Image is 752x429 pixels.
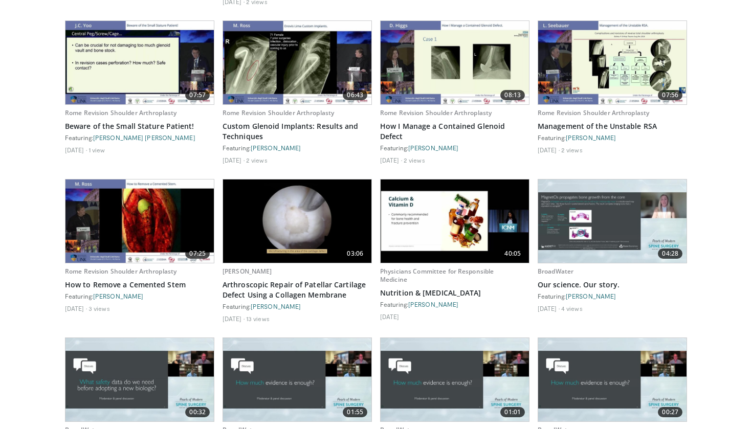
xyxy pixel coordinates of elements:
a: Our science. Our story. [538,280,687,290]
a: [PERSON_NAME] [93,292,143,300]
div: Featuring: [538,292,687,300]
a: [PERSON_NAME] [PERSON_NAME] [93,134,195,141]
a: Rome Revision Shoulder Arthroplasty [65,267,176,276]
span: 08:13 [500,90,525,100]
span: 03:06 [343,249,367,259]
img: 29993708-0b08-4dd4-944f-fce6f1ec679e.620x360_q85_upscale.jpg [65,179,214,263]
img: fe8b77a8-caa9-4004-a603-bb84b2bbb554.620x360_q85_upscale.jpg [223,338,371,421]
span: 00:27 [658,407,682,417]
div: Featuring: [65,133,214,142]
li: [DATE] [65,146,87,154]
a: [PERSON_NAME] [251,303,301,310]
li: [DATE] [538,304,560,312]
a: 07:25 [65,179,214,263]
a: 07:56 [538,21,687,104]
a: 03:06 [223,179,371,263]
img: 971b7336-e250-4b05-a939-adcc81aff46b.620x360_q85_upscale.jpg [223,21,371,104]
a: 01:01 [381,338,529,421]
li: [DATE] [380,312,400,321]
a: 00:32 [65,338,214,421]
a: Rome Revision Shoulder Arthroplasty [223,108,334,117]
a: [PERSON_NAME] [566,292,616,300]
a: Rome Revision Shoulder Arthroplasty [380,108,492,117]
a: [PERSON_NAME] [408,144,458,151]
li: [DATE] [223,314,245,323]
span: 01:01 [500,407,525,417]
a: 40:05 [381,179,529,263]
div: Featuring: [223,144,372,152]
a: 06:43 [223,21,371,104]
a: [PERSON_NAME] [251,144,301,151]
a: 00:27 [538,338,687,421]
li: [DATE] [65,304,87,312]
span: 07:57 [185,90,210,100]
div: Featuring: [65,292,214,300]
a: 08:13 [381,21,529,104]
li: [DATE] [538,146,560,154]
a: Rome Revision Shoulder Arthroplasty [538,108,649,117]
a: Rome Revision Shoulder Arthroplasty [65,108,176,117]
a: Management of the Unstable RSA [538,121,687,131]
div: Featuring: [223,302,372,310]
li: 2 views [246,156,268,164]
img: 24cf1a31-5308-4443-aec1-a29a7947f934.620x360_q85_upscale.jpg [65,338,214,421]
li: 2 views [561,146,583,154]
img: 5bdf663b-a369-4b2f-93a2-600cefa0ea73.620x360_q85_upscale.jpg [381,21,529,104]
li: 4 views [561,304,583,312]
a: 01:55 [223,338,371,421]
img: bcb32ae2-fbc1-415d-9366-d7103854a16d.620x360_q85_upscale.jpg [538,338,687,421]
img: 8b19977c-af60-4996-bcef-7eafb525826d.620x360_q85_upscale.jpg [538,179,687,263]
span: 06:43 [343,90,367,100]
li: [DATE] [380,156,402,164]
a: BroadWater [538,267,573,276]
li: 3 views [89,304,110,312]
a: Custom Glenoid Implants: Results and Techniques [223,121,372,142]
img: f698fea7-5831-4941-ba63-68e2a36cbf6a.620x360_q85_upscale.jpg [65,21,214,104]
img: 45161624-f7c2-4dba-8bf2-0a43dbec7712.620x360_q85_upscale.jpg [538,21,687,104]
img: a052ce7c-e87d-4a40-a736-eb065668e60d.620x360_q85_upscale.jpg [381,179,529,263]
span: 07:56 [658,90,682,100]
li: 1 view [89,146,105,154]
a: [PERSON_NAME] [408,301,458,308]
span: 01:55 [343,407,367,417]
div: Featuring: [380,300,529,308]
img: 746cac5a-c061-4f1f-99c8-eac81cb2fc14.620x360_q85_upscale.jpg [381,338,529,421]
a: 07:57 [65,21,214,104]
a: [PERSON_NAME] [223,267,272,276]
a: [PERSON_NAME] [566,134,616,141]
a: How I Manage a Contained Glenoid Defect [380,121,529,142]
span: 40:05 [500,249,525,259]
a: Arthroscopic Repair of Patellar Cartilage Defect Using a Collagen Membrane [223,280,372,300]
a: 04:28 [538,179,687,263]
li: 13 views [246,314,270,323]
li: 2 views [404,156,425,164]
span: 07:25 [185,249,210,259]
img: f650c521-ce23-421b-92de-5cad8312c66d.620x360_q85_upscale.jpg [223,179,371,263]
div: Featuring: [538,133,687,142]
a: How to Remove a Cemented Stem [65,280,214,290]
span: 04:28 [658,249,682,259]
a: Beware of the Small Stature Patient! [65,121,214,131]
a: Nutrition & [MEDICAL_DATA] [380,288,529,298]
a: Physicians Committee for Responsible Medicine [380,267,494,284]
li: [DATE] [223,156,245,164]
span: 00:32 [185,407,210,417]
div: Featuring: [380,144,529,152]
